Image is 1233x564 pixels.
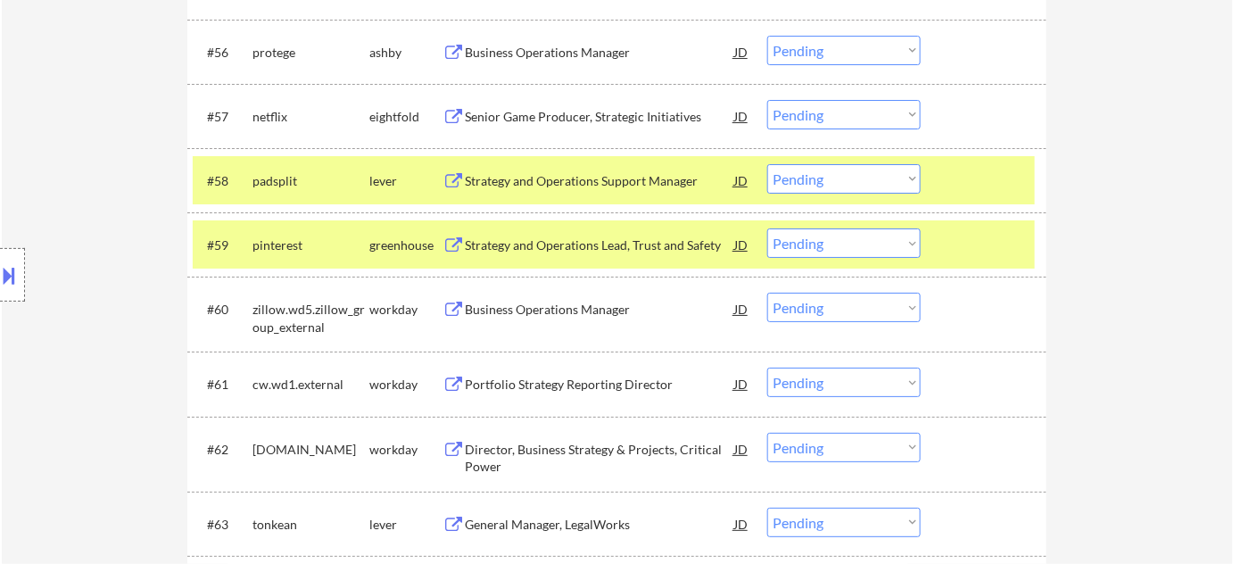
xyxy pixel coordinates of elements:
div: tonkean [252,516,369,534]
div: eightfold [369,108,443,126]
div: greenhouse [369,236,443,254]
div: #57 [207,108,238,126]
div: JD [732,293,750,325]
div: [DOMAIN_NAME] [252,441,369,459]
div: workday [369,441,443,459]
div: JD [732,164,750,196]
div: netflix [252,108,369,126]
div: Business Operations Manager [465,44,734,62]
div: #63 [207,516,238,534]
div: #56 [207,44,238,62]
div: Director, Business Strategy & Projects, Critical Power [465,441,734,476]
div: lever [369,516,443,534]
div: Business Operations Manager [465,301,734,319]
div: JD [732,508,750,540]
div: JD [732,36,750,68]
div: lever [369,172,443,190]
div: General Manager, LegalWorks [465,516,734,534]
div: Senior Game Producer, Strategic Initiatives [465,108,734,126]
div: JD [732,228,750,261]
div: Strategy and Operations Support Manager [465,172,734,190]
div: workday [369,301,443,319]
div: #62 [207,441,238,459]
div: Portfolio Strategy Reporting Director [465,376,734,394]
div: JD [732,368,750,400]
div: JD [732,100,750,132]
div: protege [252,44,369,62]
div: ashby [369,44,443,62]
div: JD [732,433,750,465]
div: Strategy and Operations Lead, Trust and Safety [465,236,734,254]
div: workday [369,376,443,394]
